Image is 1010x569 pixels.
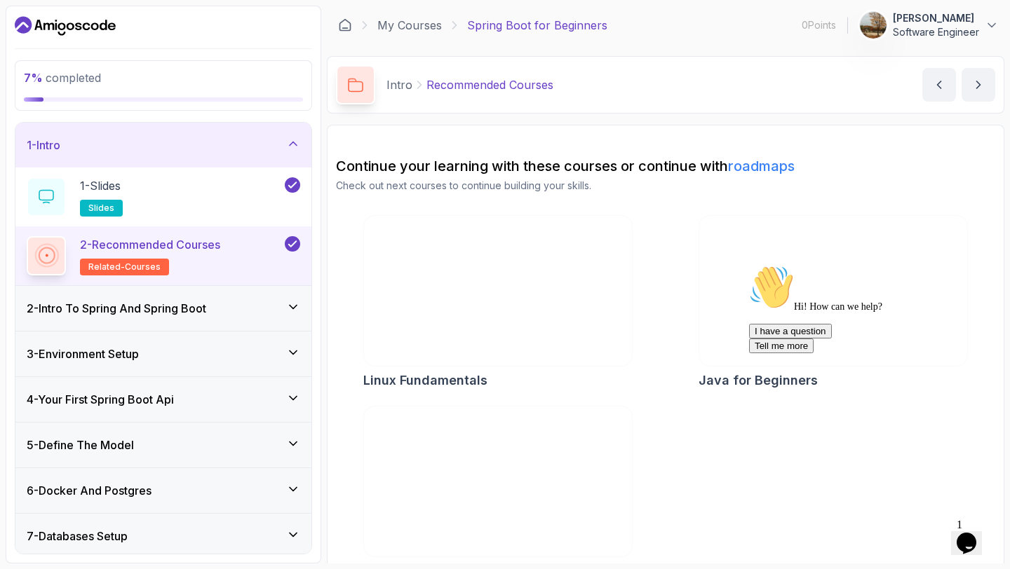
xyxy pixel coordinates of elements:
[6,64,88,79] button: I have a question
[467,17,607,34] p: Spring Boot for Beginners
[27,482,151,499] h3: 6 - Docker And Postgres
[364,406,632,556] img: Java for Developers card
[699,215,968,390] a: Java for Beginners cardJava for Beginners
[699,216,967,366] img: Java for Beginners card
[80,177,121,194] p: 1 - Slides
[15,286,311,331] button: 2-Intro To Spring And Spring Boot
[893,25,979,39] p: Software Engineer
[860,12,887,39] img: user profile image
[802,18,836,32] p: 0 Points
[951,513,996,555] iframe: chat widget
[728,158,795,174] a: roadmaps
[88,261,161,273] span: related-courses
[27,345,139,362] h3: 3 - Environment Setup
[15,377,311,422] button: 4-Your First Spring Boot Api
[27,300,206,317] h3: 2 - Intro To Spring And Spring Boot
[27,437,134,453] h3: 5 - Define The Model
[15,468,311,513] button: 6-Docker And Postgres
[336,179,995,193] p: Check out next courses to continue building your skills.
[27,137,60,153] h3: 1 - Intro
[743,259,996,506] iframe: chat widget
[24,71,43,85] span: 7 %
[80,236,220,253] p: 2 - Recommended Courses
[6,42,139,53] span: Hi! How can we help?
[859,11,999,39] button: user profile image[PERSON_NAME]Software Engineer
[88,203,114,214] span: slides
[6,6,258,94] div: 👋Hi! How can we help?I have a questionTell me more
[363,215,633,390] a: Linux Fundamentals cardLinux Fundamentals
[962,68,995,102] button: next content
[699,371,818,390] h2: Java for Beginners
[377,17,442,34] a: My Courses
[27,528,128,544] h3: 7 - Databases Setup
[338,18,352,32] a: Dashboard
[336,156,995,176] h2: Continue your learning with these courses or continue with
[27,236,300,275] button: 2-Recommended Coursesrelated-courses
[922,68,956,102] button: previous content
[24,71,101,85] span: completed
[15,514,311,558] button: 7-Databases Setup
[386,76,412,93] p: Intro
[27,177,300,217] button: 1-Slidesslides
[15,331,311,376] button: 3-Environment Setup
[15,15,116,37] a: Dashboard
[363,371,487,390] h2: Linux Fundamentals
[15,123,311,167] button: 1-Intro
[6,79,70,94] button: Tell me more
[27,391,174,408] h3: 4 - Your First Spring Boot Api
[6,6,50,50] img: :wave:
[364,216,632,366] img: Linux Fundamentals card
[15,423,311,467] button: 5-Define The Model
[893,11,979,25] p: [PERSON_NAME]
[426,76,553,93] p: Recommended Courses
